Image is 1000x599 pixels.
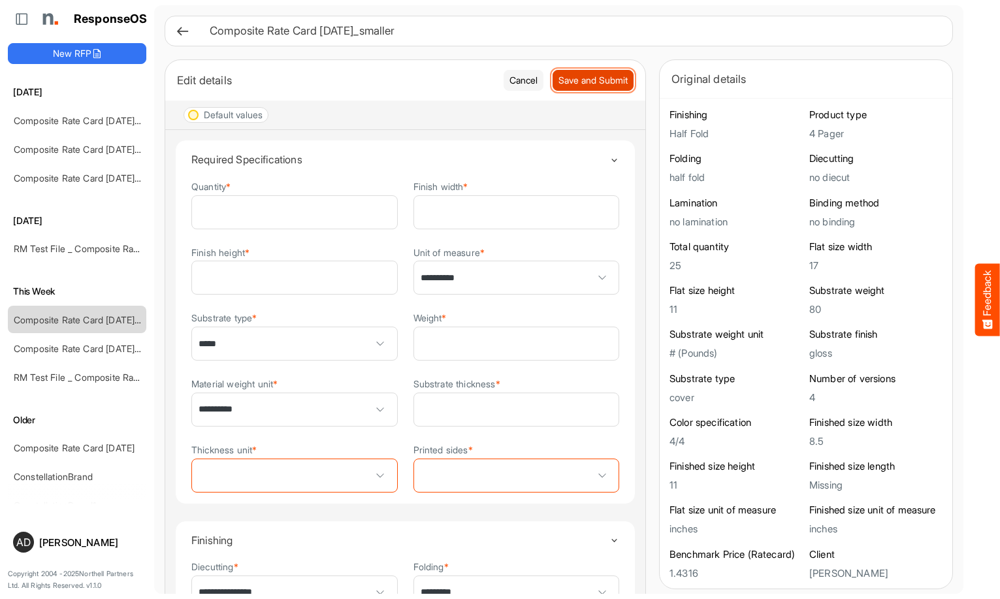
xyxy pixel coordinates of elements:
h5: half fold [669,172,803,183]
h4: Required Specifications [191,154,609,165]
a: Composite Rate Card [DATE] [14,442,135,453]
h5: no binding [809,216,943,227]
h5: 80 [809,304,943,315]
h6: Color specification [669,416,803,429]
h6: Number of versions [809,372,943,385]
a: RM Test File _ Composite Rate Card [DATE] [14,243,196,254]
h6: Total quantity [669,240,803,253]
a: Composite Rate Card [DATE]_smaller [14,144,169,155]
h5: 4 [809,392,943,403]
h5: no lamination [669,216,803,227]
label: Substrate thickness [413,379,500,389]
h6: [DATE] [8,214,146,228]
h5: 4 Pager [809,128,943,139]
h6: Substrate finish [809,328,943,341]
h5: Missing [809,479,943,491]
h5: # (Pounds) [669,348,803,359]
h6: Binding method [809,197,943,210]
h6: Benchmark Price (Ratecard) [669,548,803,561]
h5: inches [669,523,803,534]
img: Northell [36,6,62,32]
h6: Finished size unit of measure [809,504,943,517]
a: ConstellationBrand [14,471,93,482]
h6: Flat size width [809,240,943,253]
h6: Substrate weight [809,284,943,297]
h6: Diecutting [809,152,943,165]
h6: This Week [8,284,146,299]
label: Finish width [413,182,468,191]
h1: ResponseOS [74,12,148,26]
h6: Lamination [669,197,803,210]
label: Diecutting [191,562,238,572]
h6: Substrate type [669,372,803,385]
label: Material weight unit [191,379,278,389]
h5: 11 [669,304,803,315]
span: Save and Submit [558,73,628,88]
button: Feedback [975,263,1000,336]
h5: 11 [669,479,803,491]
button: New RFP [8,43,146,64]
div: Original details [671,70,941,88]
label: Finish height [191,248,250,257]
a: Composite Rate Card [DATE]_smaller [14,115,169,126]
h6: [DATE] [8,85,146,99]
h6: Product type [809,108,943,121]
h6: Finished size height [669,460,803,473]
label: Thickness unit [191,445,257,455]
h5: no diecut [809,172,943,183]
h5: inches [809,523,943,534]
div: [PERSON_NAME] [39,538,141,547]
h6: Composite Rate Card [DATE]_smaller [210,25,931,37]
div: Edit details [177,71,494,89]
h5: [PERSON_NAME] [809,568,943,579]
summary: Toggle content [191,521,619,559]
label: Unit of measure [413,248,485,257]
h5: gloss [809,348,943,359]
h6: Finished size width [809,416,943,429]
h6: Folding [669,152,803,165]
a: RM Test File _ Composite Rate Card [DATE] [14,372,196,383]
label: Weight [413,313,447,323]
button: Save and Submit Progress [553,70,634,91]
h6: Older [8,413,146,427]
a: Composite Rate Card [DATE]_smaller [14,343,169,354]
h6: Flat size height [669,284,803,297]
summary: Toggle content [191,140,619,178]
h6: Finishing [669,108,803,121]
a: Composite Rate Card [DATE]_smaller [14,172,169,184]
span: AD [16,537,31,547]
h4: Finishing [191,534,609,546]
label: Quantity [191,182,231,191]
label: Substrate type [191,313,257,323]
h6: Client [809,548,943,561]
h5: cover [669,392,803,403]
h5: 17 [809,260,943,271]
button: Cancel [504,70,543,91]
h5: 1.4316 [669,568,803,579]
a: Composite Rate Card [DATE]_smaller [14,314,169,325]
h5: 4/4 [669,436,803,447]
p: Copyright 2004 - 2025 Northell Partners Ltd. All Rights Reserved. v 1.1.0 [8,568,146,591]
label: Folding [413,562,449,572]
h6: Finished size length [809,460,943,473]
h6: Flat size unit of measure [669,504,803,517]
div: Default values [204,110,263,120]
h5: Half Fold [669,128,803,139]
label: Printed sides [413,445,473,455]
h5: 25 [669,260,803,271]
h6: Substrate weight unit [669,328,803,341]
h5: 8.5 [809,436,943,447]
